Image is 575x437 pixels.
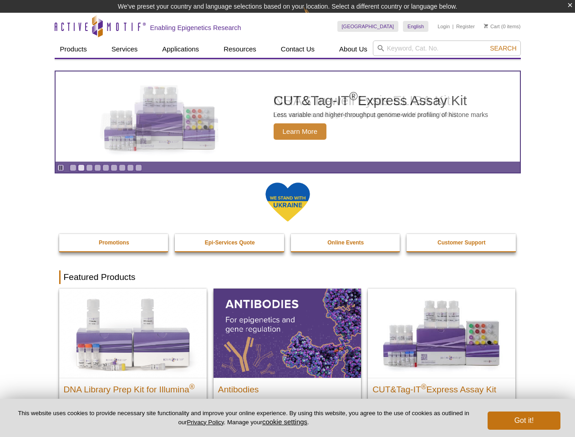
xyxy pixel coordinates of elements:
[70,164,76,171] a: Go to slide 1
[484,24,488,28] img: Your Cart
[337,21,399,32] a: [GEOGRAPHIC_DATA]
[274,123,327,140] span: Learn More
[368,289,515,378] img: CUT&Tag-IT® Express Assay Kit
[487,44,519,52] button: Search
[127,164,134,171] a: Go to slide 8
[59,270,516,284] h2: Featured Products
[456,23,475,30] a: Register
[218,381,356,394] h2: Antibodies
[274,111,459,119] p: Fast, sensitive, and highly specific quantification of human NRAS.
[135,164,142,171] a: Go to slide 9
[99,239,129,246] strong: Promotions
[438,23,450,30] a: Login
[189,382,195,390] sup: ®
[15,409,473,427] p: This website uses cookies to provide necessary site functionality and improve your online experie...
[111,164,117,171] a: Go to slide 6
[59,289,207,436] a: DNA Library Prep Kit for Illumina DNA Library Prep Kit for Illumina® Dual Index NGS Kit for ChIP-...
[275,41,320,58] a: Contact Us
[157,41,204,58] a: Applications
[214,289,361,427] a: All Antibodies Antibodies Application-tested antibodies for ChIP, CUT&Tag, and CUT&RUN.
[265,182,310,222] img: We Stand With Ukraine
[64,381,202,394] h2: DNA Library Prep Kit for Illumina
[59,234,169,251] a: Promotions
[403,21,428,32] a: English
[57,164,64,171] a: Toggle autoplay
[92,85,228,148] img: NRAS In-well Lysis ELISA Kit
[187,419,224,426] a: Privacy Policy
[421,382,427,390] sup: ®
[214,289,361,378] img: All Antibodies
[274,94,459,107] h2: NRAS In-well Lysis ELISA Kit
[291,234,401,251] a: Online Events
[262,418,307,426] button: cookie settings
[150,24,241,32] h2: Enabling Epigenetics Research
[453,21,454,32] li: |
[368,289,515,427] a: CUT&Tag-IT® Express Assay Kit CUT&Tag-IT®Express Assay Kit Less variable and higher-throughput ge...
[59,289,207,378] img: DNA Library Prep Kit for Illumina
[106,41,143,58] a: Services
[175,234,285,251] a: Epi-Services Quote
[205,239,255,246] strong: Epi-Services Quote
[304,7,328,28] img: Change Here
[56,71,520,162] article: NRAS In-well Lysis ELISA Kit
[86,164,93,171] a: Go to slide 3
[484,23,500,30] a: Cart
[484,21,521,32] li: (0 items)
[490,45,516,52] span: Search
[488,412,560,430] button: Got it!
[218,41,262,58] a: Resources
[373,41,521,56] input: Keyword, Cat. No.
[94,164,101,171] a: Go to slide 4
[56,71,520,162] a: NRAS In-well Lysis ELISA Kit NRAS In-well Lysis ELISA Kit Fast, sensitive, and highly specific qu...
[78,164,85,171] a: Go to slide 2
[102,164,109,171] a: Go to slide 5
[119,164,126,171] a: Go to slide 7
[438,239,485,246] strong: Customer Support
[372,381,511,394] h2: CUT&Tag-IT Express Assay Kit
[327,239,364,246] strong: Online Events
[407,234,517,251] a: Customer Support
[334,41,373,58] a: About Us
[55,41,92,58] a: Products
